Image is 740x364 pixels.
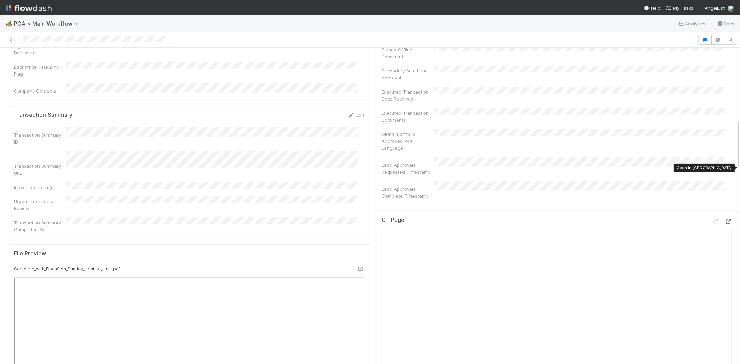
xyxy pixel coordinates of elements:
h5: Transaction Summary [14,112,73,119]
a: Docs [717,19,734,28]
div: Inaccurate Term(s) [14,184,66,191]
div: Signed Offline Document [382,46,434,60]
div: Help [644,5,661,11]
h5: CT Page [382,217,405,224]
div: Lead Approvals Requested Timestamp [382,162,434,175]
span: PCA > Main Workflow [14,20,82,27]
span: AngelList [705,5,725,11]
div: Global Portfolio Approved PoA Language? [382,131,434,151]
a: Edit [348,112,364,118]
a: Analytics [678,19,706,28]
h5: File Preview [14,250,46,257]
div: Signed Offline Document [14,42,66,56]
div: Transaction Summary ID [14,131,66,145]
img: logo-inverted-e16ddd16eac7371096b0.svg [6,2,52,14]
div: Urgent Transaction Review [14,198,66,212]
div: Executed Transaction Documents [382,110,434,123]
div: Transaction Summary URL [14,163,66,176]
a: My Tasks [666,5,694,11]
div: Company Contacts [14,87,66,94]
div: Lead Approvals Complete Timestamp [382,185,434,199]
div: Executed Transaction Docs Received [382,88,434,102]
small: Complete_with_DocuSign_Sunday_Lighting_Limit.pdf [14,266,120,271]
img: avatar_5106bb14-94e9-4897-80de-6ae81081f36d.png [728,5,734,12]
span: 🏕️ [6,20,12,26]
div: Secondary Sale Lead Approval [382,67,434,81]
div: Backoffice Task Link Flag [14,63,66,77]
div: Transaction Summary Completed By [14,219,66,233]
